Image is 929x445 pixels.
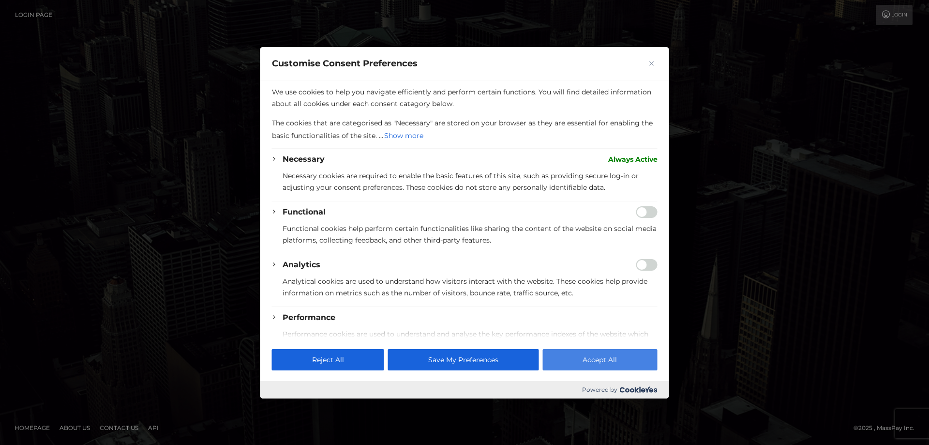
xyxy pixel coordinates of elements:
p: We use cookies to help you navigate efficiently and perform certain functions. You will find deta... [272,86,658,109]
p: The cookies that are categorised as "Necessary" are stored on your browser as they are essential ... [272,117,658,142]
button: Accept All [542,349,657,370]
span: Always Active [608,153,658,165]
button: Functional [283,206,326,218]
img: Cookieyes logo [620,386,658,393]
div: Customise Consent Preferences [260,47,669,399]
input: Enable Functional [636,206,658,218]
button: Show more [383,129,424,142]
button: Reject All [272,349,384,370]
p: Functional cookies help perform certain functionalities like sharing the content of the website o... [283,223,658,246]
img: Close [649,61,654,66]
p: Analytical cookies are used to understand how visitors interact with the website. These cookies h... [283,276,658,299]
div: Powered by [260,381,669,399]
p: Necessary cookies are required to enable the basic features of this site, such as providing secur... [283,170,658,193]
span: Customise Consent Preferences [272,58,418,69]
button: Close [646,58,658,69]
button: Necessary [283,153,325,165]
button: Performance [283,312,335,323]
input: Enable Analytics [636,259,658,271]
button: Save My Preferences [388,349,539,370]
button: Analytics [283,259,320,271]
